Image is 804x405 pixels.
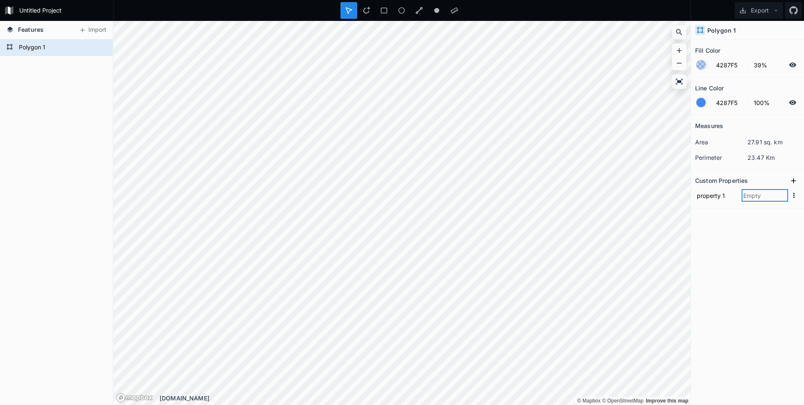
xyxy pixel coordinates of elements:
[695,153,747,162] dt: perimeter
[695,82,724,95] h2: Line Color
[695,189,737,202] input: Name
[747,153,800,162] dd: 23.47 Km
[735,2,783,19] button: Export
[695,174,748,187] h2: Custom Properties
[160,394,691,402] div: [DOMAIN_NAME]
[18,25,44,34] span: Features
[695,44,720,57] h2: Fill Color
[116,393,153,402] a: Mapbox logo
[742,189,788,202] input: Empty
[75,23,111,37] button: Import
[577,398,600,404] a: Mapbox
[646,398,688,404] a: Map feedback
[695,119,723,132] h2: Measures
[747,138,800,146] dd: 27.91 sq. km
[695,138,747,146] dt: area
[707,26,736,35] h4: Polygon 1
[602,398,644,404] a: OpenStreetMap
